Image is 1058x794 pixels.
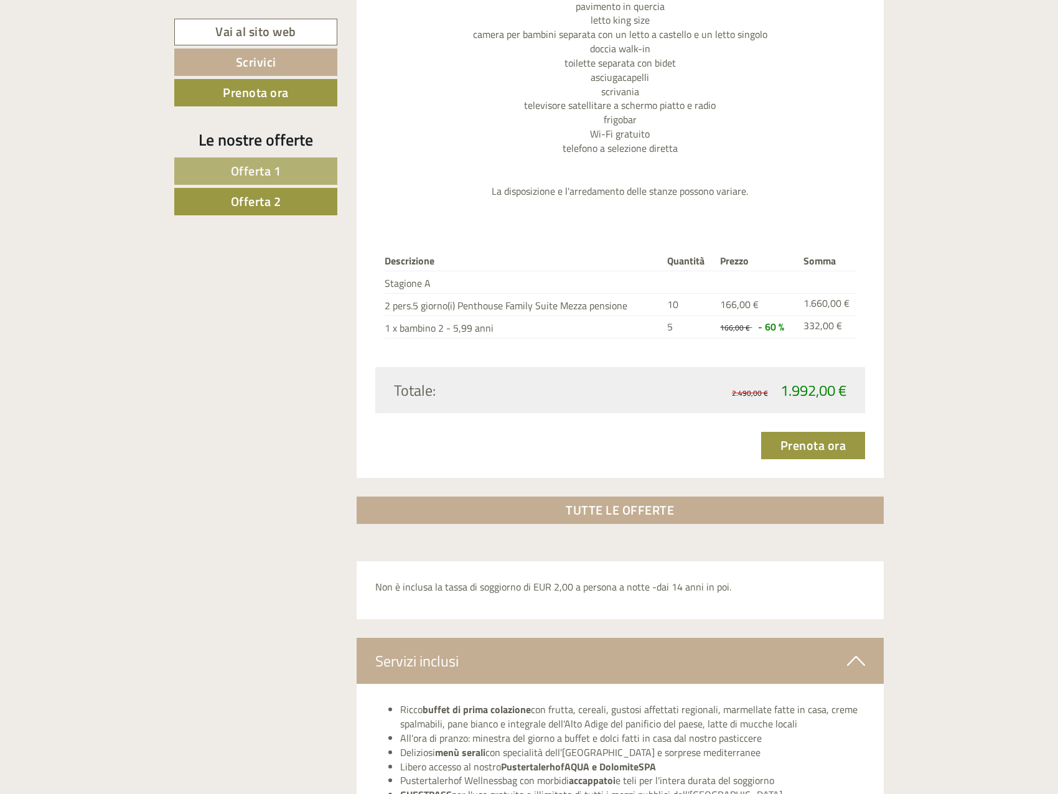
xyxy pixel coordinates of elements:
[231,192,281,211] span: Offerta 2
[174,19,337,45] a: Vai al sito web
[218,9,273,30] div: martedì
[425,322,491,350] button: Invia
[400,760,866,774] li: Libero accesso al nostro
[720,297,759,312] span: 166,00 €
[305,34,481,72] div: Buon giorno, come possiamo aiutarla?
[501,759,656,774] strong: PustertalerhofAQUA e DolomiteSPA
[385,380,620,401] div: Totale:
[400,731,866,745] li: All'ora di pranzo: minestra del giorno a buffet e dolci fatti in casa dal nostro pasticcere
[569,773,616,788] strong: accappatoi
[400,745,866,760] li: Deliziosi con specialità dell'[GEOGRAPHIC_DATA] e sorprese mediterranee
[400,773,866,788] li: Pustertalerhof Wellnessbag con morbidi e teli per l'intera durata del soggiorno
[357,497,884,524] a: TUTTE LE OFFERTE
[174,79,337,106] a: Prenota ora
[385,251,663,271] th: Descrizione
[435,745,485,760] strong: menù serali
[662,251,715,271] th: Quantità
[174,128,337,151] div: Le nostre offerte
[375,580,866,594] p: Non è inclusa la tassa di soggiorno di EUR 2,00 a persona a notte -dai 14 anni in poi.
[311,60,472,69] small: 08:44
[758,319,784,334] span: - 60 %
[385,294,663,316] td: 2 pers.5 giorno(i) Penthouse Family Suite Mezza pensione
[761,432,866,459] a: Prenota ora
[720,322,750,334] span: 166,00 €
[311,36,472,46] div: Lei
[385,315,663,338] td: 1 x bambino 2 - 5,99 anni
[798,315,856,338] td: 332,00 €
[715,251,798,271] th: Prezzo
[357,638,884,684] div: Servizi inclusi
[662,294,715,316] td: 10
[385,271,663,294] td: Stagione A
[174,49,337,76] a: Scrivici
[798,294,856,316] td: 1.660,00 €
[423,702,531,717] strong: buffet di prima colazione
[400,703,866,731] li: Ricco con frutta, cereali, gustosi affettati regionali, marmellate fatte in casa, creme spalmabil...
[732,387,768,399] span: 2.490,00 €
[231,161,281,180] span: Offerta 1
[798,251,856,271] th: Somma
[780,379,846,401] span: 1.992,00 €
[662,315,715,338] td: 5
